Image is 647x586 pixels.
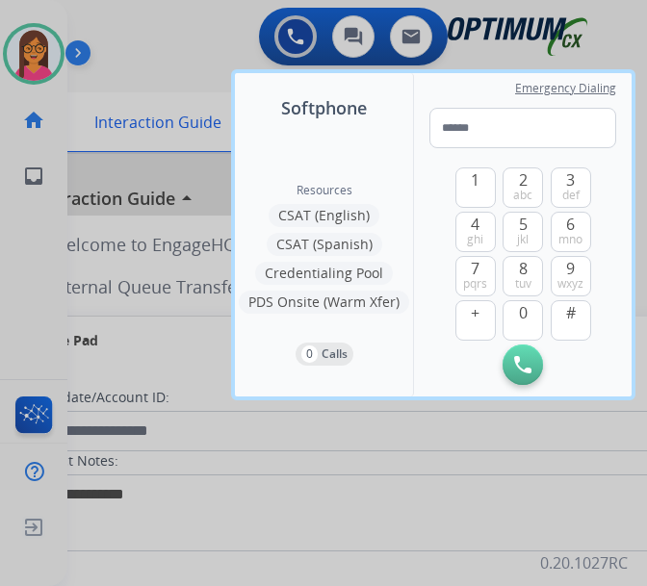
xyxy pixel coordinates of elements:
[267,233,382,256] button: CSAT (Spanish)
[557,276,583,292] span: wxyz
[514,356,531,373] img: call-button
[255,262,393,285] button: Credentialing Pool
[503,167,543,208] button: 2abc
[322,345,348,363] p: Calls
[519,213,528,236] span: 5
[296,343,353,366] button: 0Calls
[551,256,591,296] button: 9wxyz
[566,257,575,280] span: 9
[517,232,529,247] span: jkl
[515,276,531,292] span: tuv
[467,232,483,247] span: ghi
[551,167,591,208] button: 3def
[519,168,528,191] span: 2
[463,276,487,292] span: pqrs
[471,257,479,280] span: 7
[455,300,496,341] button: +
[455,256,496,296] button: 7pqrs
[551,300,591,341] button: #
[503,256,543,296] button: 8tuv
[281,94,367,121] span: Softphone
[471,168,479,191] span: 1
[566,301,576,324] span: #
[558,232,582,247] span: mno
[455,167,496,208] button: 1
[566,168,575,191] span: 3
[301,345,318,363] p: 0
[562,188,580,203] span: def
[519,301,528,324] span: 0
[551,212,591,252] button: 6mno
[239,291,409,314] button: PDS Onsite (Warm Xfer)
[471,213,479,236] span: 4
[269,204,379,227] button: CSAT (English)
[503,300,543,341] button: 0
[503,212,543,252] button: 5jkl
[471,301,479,324] span: +
[515,81,616,96] span: Emergency Dialing
[297,183,352,198] span: Resources
[513,188,532,203] span: abc
[519,257,528,280] span: 8
[455,212,496,252] button: 4ghi
[566,213,575,236] span: 6
[540,551,628,574] p: 0.20.1027RC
